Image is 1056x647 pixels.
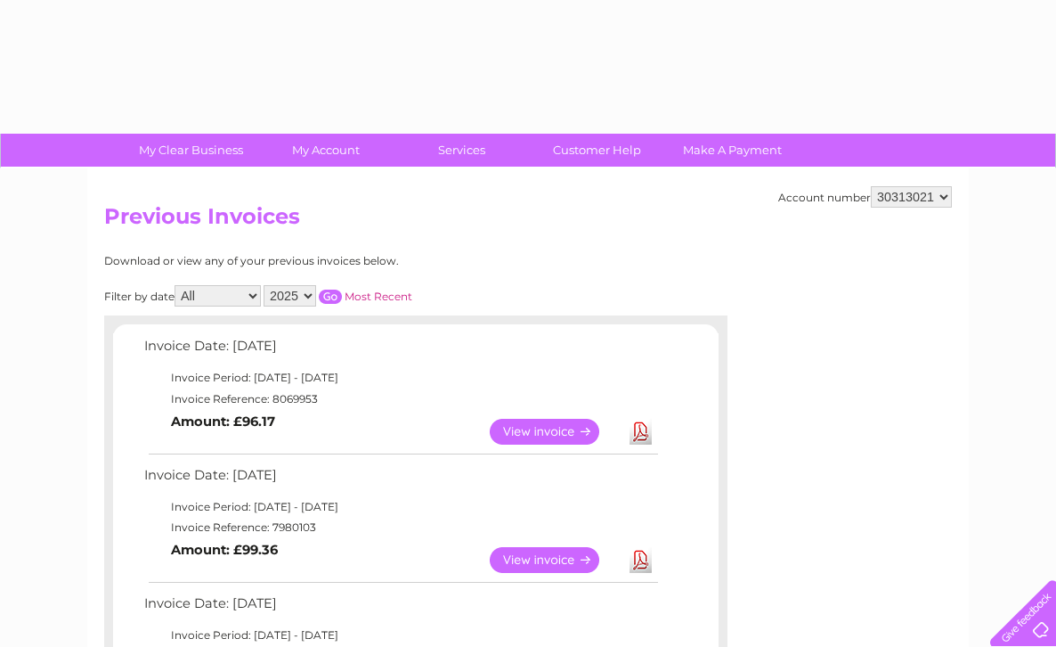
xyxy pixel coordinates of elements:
[630,419,652,445] a: Download
[140,367,661,389] td: Invoice Period: [DATE] - [DATE]
[524,134,670,167] a: Customer Help
[104,204,952,238] h2: Previous Invoices
[253,134,400,167] a: My Account
[345,290,412,303] a: Most Recent
[778,186,952,208] div: Account number
[140,463,661,496] td: Invoice Date: [DATE]
[171,542,278,558] b: Amount: £99.36
[140,625,661,646] td: Invoice Period: [DATE] - [DATE]
[659,134,806,167] a: Make A Payment
[490,419,621,445] a: View
[118,134,264,167] a: My Clear Business
[140,517,661,538] td: Invoice Reference: 7980103
[140,496,661,518] td: Invoice Period: [DATE] - [DATE]
[104,255,572,267] div: Download or view any of your previous invoices below.
[140,334,661,367] td: Invoice Date: [DATE]
[388,134,535,167] a: Services
[490,547,621,573] a: View
[140,592,661,625] td: Invoice Date: [DATE]
[630,547,652,573] a: Download
[140,389,661,410] td: Invoice Reference: 8069953
[171,414,275,430] b: Amount: £96.17
[104,285,572,307] div: Filter by date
